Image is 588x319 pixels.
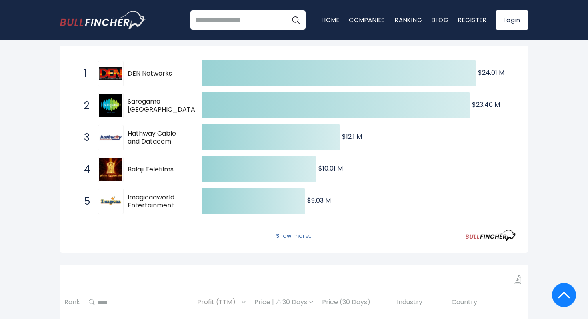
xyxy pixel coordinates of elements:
[60,11,146,29] a: Go to homepage
[128,165,188,174] span: Balaji Telefilms
[99,158,122,181] img: Balaji Telefilms
[472,100,500,109] text: $23.46 M
[80,131,88,144] span: 3
[197,296,240,309] span: Profit (TTM)
[99,94,122,117] img: Saregama India
[432,16,448,24] a: Blog
[128,130,188,146] span: Hathway Cable and Datacom
[99,190,122,213] img: Imagicaaworld Entertainment
[60,291,84,314] th: Rank
[496,10,528,30] a: Login
[478,68,504,77] text: $24.01 M
[395,16,422,24] a: Ranking
[80,67,88,80] span: 1
[60,11,146,29] img: bullfincher logo
[286,10,306,30] button: Search
[99,67,122,81] img: DEN Networks
[322,16,339,24] a: Home
[458,16,486,24] a: Register
[80,99,88,112] span: 2
[318,164,343,173] text: $10.01 M
[342,132,362,141] text: $12.1 M
[80,163,88,176] span: 4
[99,126,122,149] img: Hathway Cable and Datacom
[128,70,188,78] span: DEN Networks
[128,193,188,210] span: Imagicaaworld Entertainment
[128,98,198,114] span: Saregama [GEOGRAPHIC_DATA]
[307,196,331,205] text: $9.03 M
[80,195,88,208] span: 5
[392,291,447,314] th: Industry
[271,229,317,243] button: Show more...
[254,298,313,307] div: Price | 30 Days
[349,16,385,24] a: Companies
[318,291,392,314] th: Price (30 Days)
